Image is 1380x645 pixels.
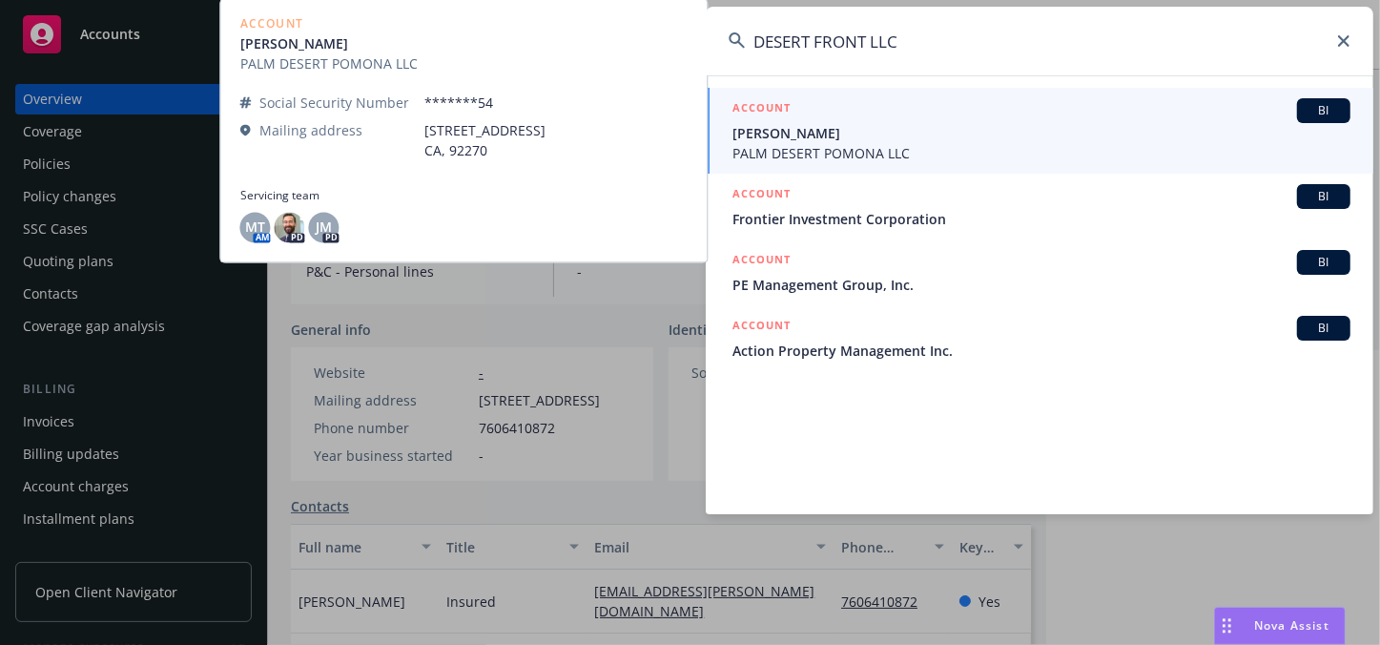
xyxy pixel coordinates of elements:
a: ACCOUNTBIAction Property Management Inc. [706,305,1373,371]
input: Search... [706,7,1373,75]
span: Nova Assist [1254,617,1329,634]
div: Drag to move [1215,608,1239,644]
h5: ACCOUNT [732,250,791,273]
span: PE Management Group, Inc. [732,275,1350,295]
h5: ACCOUNT [732,316,791,339]
span: Action Property Management Inc. [732,341,1350,361]
a: ACCOUNTBIPE Management Group, Inc. [706,239,1373,305]
span: PALM DESERT POMONA LLC [732,143,1350,163]
h5: ACCOUNT [732,184,791,207]
span: BI [1305,102,1343,119]
span: BI [1305,188,1343,205]
h5: ACCOUNT [732,98,791,121]
span: Frontier Investment Corporation [732,209,1350,229]
span: [PERSON_NAME] [732,123,1350,143]
a: ACCOUNTBIFrontier Investment Corporation [706,174,1373,239]
a: ACCOUNTBI[PERSON_NAME]PALM DESERT POMONA LLC [706,88,1373,174]
span: BI [1305,254,1343,271]
button: Nova Assist [1214,607,1346,645]
span: BI [1305,320,1343,337]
